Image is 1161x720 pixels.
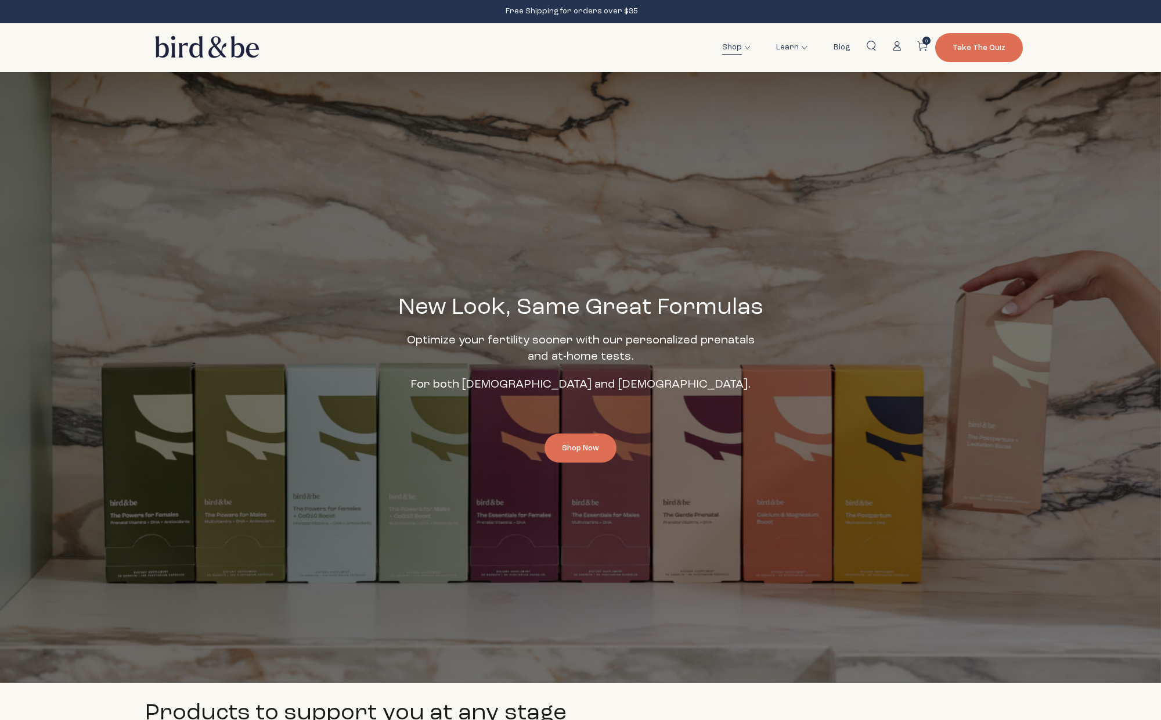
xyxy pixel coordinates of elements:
span: 3 [925,37,928,45]
img: Bird&Be [145,29,266,66]
span: Learn [776,41,799,54]
span: Blog [834,41,850,54]
span: Shop [722,41,742,54]
p: For both [DEMOGRAPHIC_DATA] and [DEMOGRAPHIC_DATA]. [398,377,763,393]
summary: Search our site [859,33,884,59]
a: Shop Now [545,434,616,463]
p: Optimize your fertility sooner with our personalized prenatals and at-home tests. [398,332,763,365]
span: Free Shipping for orders over $35 [506,7,638,16]
h2: New Look, Same Great Formulas [398,293,763,323]
a: Take the Quiz [935,33,1023,62]
a: Blog [825,34,859,61]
